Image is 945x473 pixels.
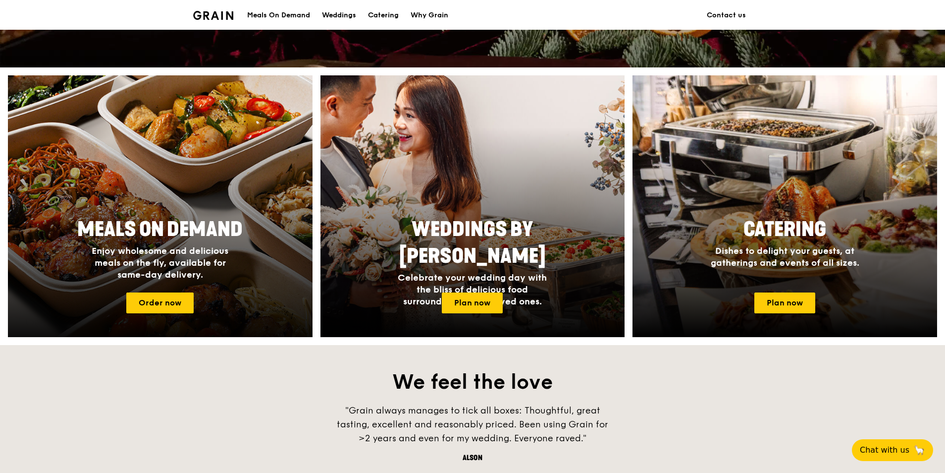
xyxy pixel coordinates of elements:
[324,404,621,445] div: "Grain always manages to tick all boxes: Thoughtful, great tasting, excellent and reasonably pric...
[193,11,233,20] img: Grain
[442,293,503,313] a: Plan now
[860,444,909,456] span: Chat with us
[362,0,405,30] a: Catering
[77,218,243,241] span: Meals On Demand
[320,75,625,337] a: Weddings by [PERSON_NAME]Celebrate your wedding day with the bliss of delicious food surrounded b...
[92,245,228,280] span: Enjoy wholesome and delicious meals on the fly, available for same-day delivery.
[711,245,859,268] span: Dishes to delight your guests, at gatherings and events of all sizes.
[398,272,547,307] span: Celebrate your wedding day with the bliss of delicious food surrounded by your loved ones.
[632,75,937,337] a: CateringDishes to delight your guests, at gatherings and events of all sizes.Plan now
[399,218,546,268] span: Weddings by [PERSON_NAME]
[316,0,362,30] a: Weddings
[126,293,194,313] a: Order now
[322,0,356,30] div: Weddings
[405,0,454,30] a: Why Grain
[411,0,448,30] div: Why Grain
[8,75,313,337] a: Meals On DemandEnjoy wholesome and delicious meals on the fly, available for same-day delivery.Or...
[701,0,752,30] a: Contact us
[852,439,933,461] button: Chat with us🦙
[754,293,815,313] a: Plan now
[913,444,925,456] span: 🦙
[324,453,621,463] div: Alson
[743,218,826,241] span: Catering
[368,0,399,30] div: Catering
[247,0,310,30] div: Meals On Demand
[320,75,625,337] img: weddings-card.4f3003b8.jpg
[632,75,937,337] img: catering-card.e1cfaf3e.jpg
